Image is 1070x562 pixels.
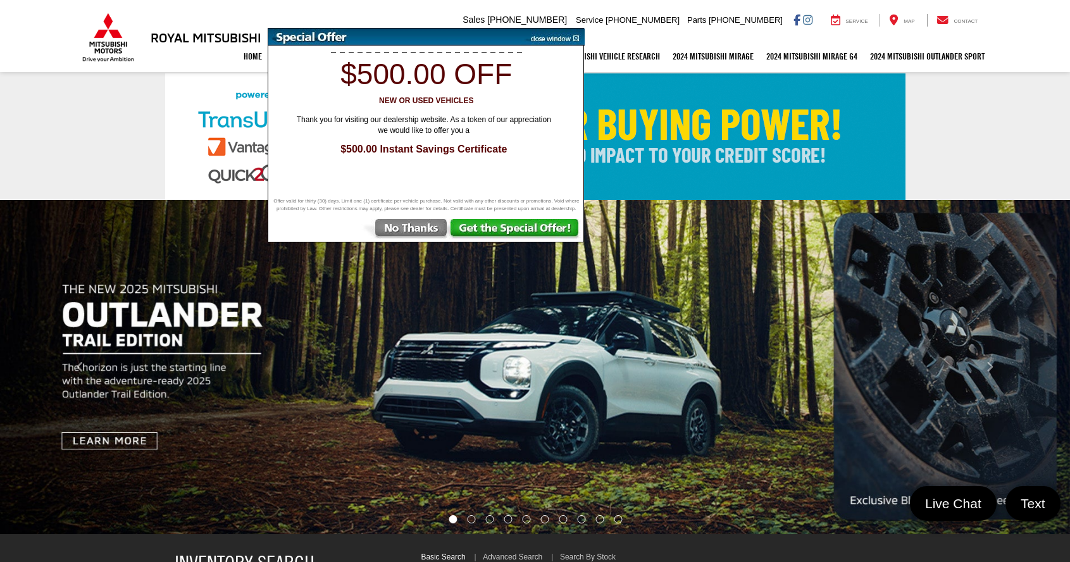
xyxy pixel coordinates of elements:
[760,41,864,72] a: 2024 Mitsubishi Mirage G4
[523,515,531,523] li: Go to slide number 5.
[559,515,567,523] li: Go to slide number 7.
[1014,495,1052,512] span: Text
[846,18,868,24] span: Service
[1005,486,1061,521] a: Text
[793,15,800,25] a: Facebook: Click to visit our Facebook page
[463,15,485,25] span: Sales
[904,18,914,24] span: Map
[282,142,566,157] span: $500.00 Instant Savings Certificate
[237,41,268,72] a: Home
[954,18,978,24] span: Contact
[540,515,549,523] li: Go to slide number 6.
[864,41,991,72] a: 2024 Mitsubishi Outlander SPORT
[821,14,878,27] a: Service
[576,15,603,25] span: Service
[709,15,783,25] span: [PHONE_NUMBER]
[486,515,494,523] li: Go to slide number 3.
[487,15,567,25] span: [PHONE_NUMBER]
[666,41,760,72] a: 2024 Mitsubishi Mirage
[504,515,513,523] li: Go to slide number 4.
[468,515,476,523] li: Go to slide number 2.
[275,58,578,91] h1: $500.00 off
[554,41,666,72] a: Mitsubishi Vehicle Research
[268,28,521,46] img: Special Offer
[275,97,578,105] h3: New or Used Vehicles
[910,486,997,521] a: Live Chat
[271,197,582,213] span: Offer valid for thirty (30) days. Limit one (1) certificate per vehicle purchase. Not valid with ...
[288,115,560,136] span: Thank you for visiting our dealership website. As a token of our appreciation we would like to of...
[361,219,449,242] img: No Thanks, Continue to Website
[449,219,583,242] img: Get the Special Offer
[803,15,812,25] a: Instagram: Click to visit our Instagram page
[880,14,924,27] a: Map
[927,14,988,27] a: Contact
[165,73,905,200] img: Check Your Buying Power
[151,30,261,44] h3: Royal Mitsubishi
[80,13,137,62] img: Mitsubishi
[595,515,604,523] li: Go to slide number 9.
[687,15,706,25] span: Parts
[521,28,585,46] img: close window
[614,515,622,523] li: Go to slide number 10.
[909,225,1070,509] button: Click to view next picture.
[449,515,457,523] li: Go to slide number 1.
[606,15,680,25] span: [PHONE_NUMBER]
[577,515,585,523] li: Go to slide number 8.
[919,495,988,512] span: Live Chat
